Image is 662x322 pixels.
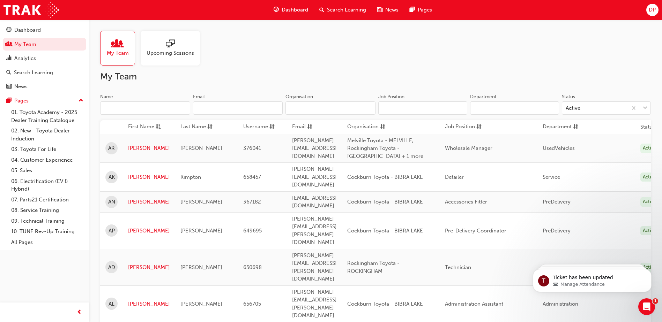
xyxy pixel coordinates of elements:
[3,94,86,107] button: Pages
[470,93,497,100] div: Department
[243,264,262,270] span: 650698
[243,123,268,131] span: Username
[128,123,166,131] button: First Nameasc-icon
[8,155,86,166] a: 04. Customer Experience
[14,69,53,77] div: Search Learning
[243,301,261,307] span: 656705
[109,300,114,308] span: AL
[476,123,482,131] span: sorting-icon
[128,144,170,152] a: [PERSON_NAME]
[653,298,658,304] span: 1
[243,199,261,205] span: 367182
[445,123,475,131] span: Job Position
[543,123,581,131] button: Departmentsorting-icon
[377,6,382,14] span: news-icon
[6,41,12,48] span: people-icon
[347,260,400,274] span: Rockingham Toyota - ROCKINGHAM
[566,104,580,112] div: Active
[314,3,372,17] a: search-iconSearch Learning
[347,301,423,307] span: Cockburn Toyota - BIBRA LAKE
[347,123,379,131] span: Organisation
[372,3,404,17] a: news-iconNews
[3,38,86,51] a: My Team
[445,199,487,205] span: Accessories Fitter
[8,165,86,176] a: 05. Sales
[378,101,467,115] input: Job Position
[128,227,170,235] a: [PERSON_NAME]
[100,31,141,66] a: My Team
[108,263,115,271] span: AD
[640,197,659,207] div: Active
[3,2,59,18] img: Trak
[128,123,154,131] span: First Name
[307,123,312,131] span: sorting-icon
[543,174,560,180] span: Service
[128,198,170,206] a: [PERSON_NAME]
[347,174,423,180] span: Cockburn Toyota - BIBRA LAKE
[6,98,12,104] span: pages-icon
[8,194,86,205] a: 07. Parts21 Certification
[180,228,222,234] span: [PERSON_NAME]
[180,174,201,180] span: Kimpton
[180,199,222,205] span: [PERSON_NAME]
[8,176,86,194] a: 06. Electrification (EV & Hybrid)
[470,101,559,115] input: Department
[646,4,659,16] button: DP
[643,104,648,113] span: down-icon
[543,199,571,205] span: PreDelivery
[292,195,337,209] span: [EMAIL_ADDRESS][DOMAIN_NAME]
[109,173,115,181] span: AK
[347,228,423,234] span: Cockburn Toyota - BIBRA LAKE
[543,228,571,234] span: PreDelivery
[180,123,219,131] button: Last Namesorting-icon
[404,3,438,17] a: pages-iconPages
[292,166,337,188] span: [PERSON_NAME][EMAIL_ADDRESS][DOMAIN_NAME]
[6,84,12,90] span: news-icon
[378,93,404,100] div: Job Position
[100,101,190,115] input: Name
[274,6,279,14] span: guage-icon
[347,199,423,205] span: Cockburn Toyota - BIBRA LAKE
[445,145,492,151] span: Wholesale Manager
[347,137,423,159] span: Melville Toyota - MELVILLE, Rockingham Toyota - [GEOGRAPHIC_DATA] + 1 more
[445,228,506,234] span: Pre-Delivery Coordinator
[113,39,122,49] span: people-icon
[543,301,578,307] span: Administration
[638,298,655,315] iframe: Intercom live chat
[207,123,213,131] span: sorting-icon
[147,49,194,57] span: Upcoming Sessions
[522,254,662,303] iframe: Intercom notifications message
[8,144,86,155] a: 03. Toyota For Life
[319,6,324,14] span: search-icon
[156,123,161,131] span: asc-icon
[14,26,41,34] div: Dashboard
[8,216,86,227] a: 09. Technical Training
[243,174,261,180] span: 658457
[327,6,366,14] span: Search Learning
[180,145,222,151] span: [PERSON_NAME]
[3,52,86,65] a: Analytics
[128,300,170,308] a: [PERSON_NAME]
[8,237,86,248] a: All Pages
[180,264,222,270] span: [PERSON_NAME]
[141,31,206,66] a: Upcoming Sessions
[418,6,432,14] span: Pages
[292,123,330,131] button: Emailsorting-icon
[107,49,129,57] span: My Team
[100,93,113,100] div: Name
[543,123,572,131] span: Department
[292,252,337,282] span: [PERSON_NAME][EMAIL_ADDRESS][PERSON_NAME][DOMAIN_NAME]
[100,71,651,82] h2: My Team
[108,144,115,152] span: AR
[445,123,483,131] button: Job Positionsorting-icon
[385,6,399,14] span: News
[6,55,12,62] span: chart-icon
[243,123,282,131] button: Usernamesorting-icon
[14,54,36,62] div: Analytics
[8,226,86,237] a: 10. TUNE Rev-Up Training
